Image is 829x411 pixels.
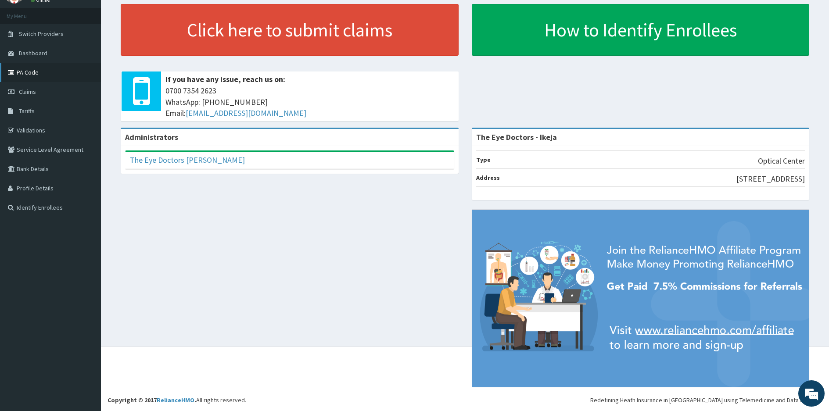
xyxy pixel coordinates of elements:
span: Switch Providers [19,30,64,38]
a: How to Identify Enrollees [472,4,810,56]
span: Tariffs [19,107,35,115]
span: 0700 7354 2623 WhatsApp: [PHONE_NUMBER] Email: [165,85,454,119]
a: The Eye Doctors [PERSON_NAME] [130,155,245,165]
b: Address [476,174,500,182]
p: Optical Center [758,155,805,167]
img: provider-team-banner.png [472,210,810,387]
b: Administrators [125,132,178,142]
p: [STREET_ADDRESS] [736,173,805,185]
b: Type [476,156,491,164]
a: Click here to submit claims [121,4,459,56]
span: Claims [19,88,36,96]
footer: All rights reserved. [101,346,829,411]
span: Dashboard [19,49,47,57]
div: Redefining Heath Insurance in [GEOGRAPHIC_DATA] using Telemedicine and Data Science! [590,396,822,404]
b: If you have any issue, reach us on: [165,74,285,84]
a: RelianceHMO [157,396,194,404]
strong: Copyright © 2017 . [108,396,196,404]
strong: The Eye Doctors - Ikeja [476,132,557,142]
a: [EMAIL_ADDRESS][DOMAIN_NAME] [186,108,306,118]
